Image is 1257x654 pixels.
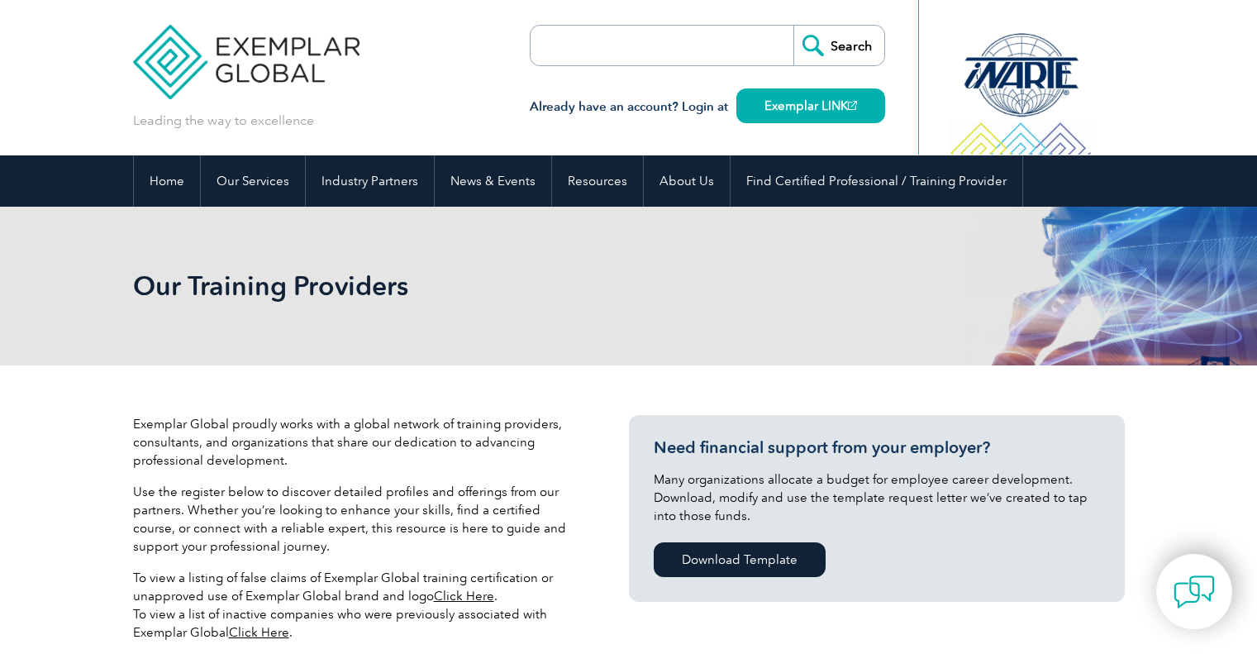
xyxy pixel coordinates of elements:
[654,470,1100,525] p: Many organizations allocate a budget for employee career development. Download, modify and use th...
[133,273,827,299] h2: Our Training Providers
[133,569,579,642] p: To view a listing of false claims of Exemplar Global training certification or unapproved use of ...
[133,112,314,130] p: Leading the way to excellence
[306,155,434,207] a: Industry Partners
[731,155,1022,207] a: Find Certified Professional / Training Provider
[848,101,857,110] img: open_square.png
[201,155,305,207] a: Our Services
[434,589,494,604] a: Click Here
[435,155,551,207] a: News & Events
[133,483,579,556] p: Use the register below to discover detailed profiles and offerings from our partners. Whether you...
[133,415,579,470] p: Exemplar Global proudly works with a global network of training providers, consultants, and organ...
[654,437,1100,458] h3: Need financial support from your employer?
[134,155,200,207] a: Home
[1174,571,1215,613] img: contact-chat.png
[530,97,885,117] h3: Already have an account? Login at
[736,88,885,123] a: Exemplar LINK
[644,155,730,207] a: About Us
[654,542,826,577] a: Download Template
[229,625,289,640] a: Click Here
[793,26,884,65] input: Search
[552,155,643,207] a: Resources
